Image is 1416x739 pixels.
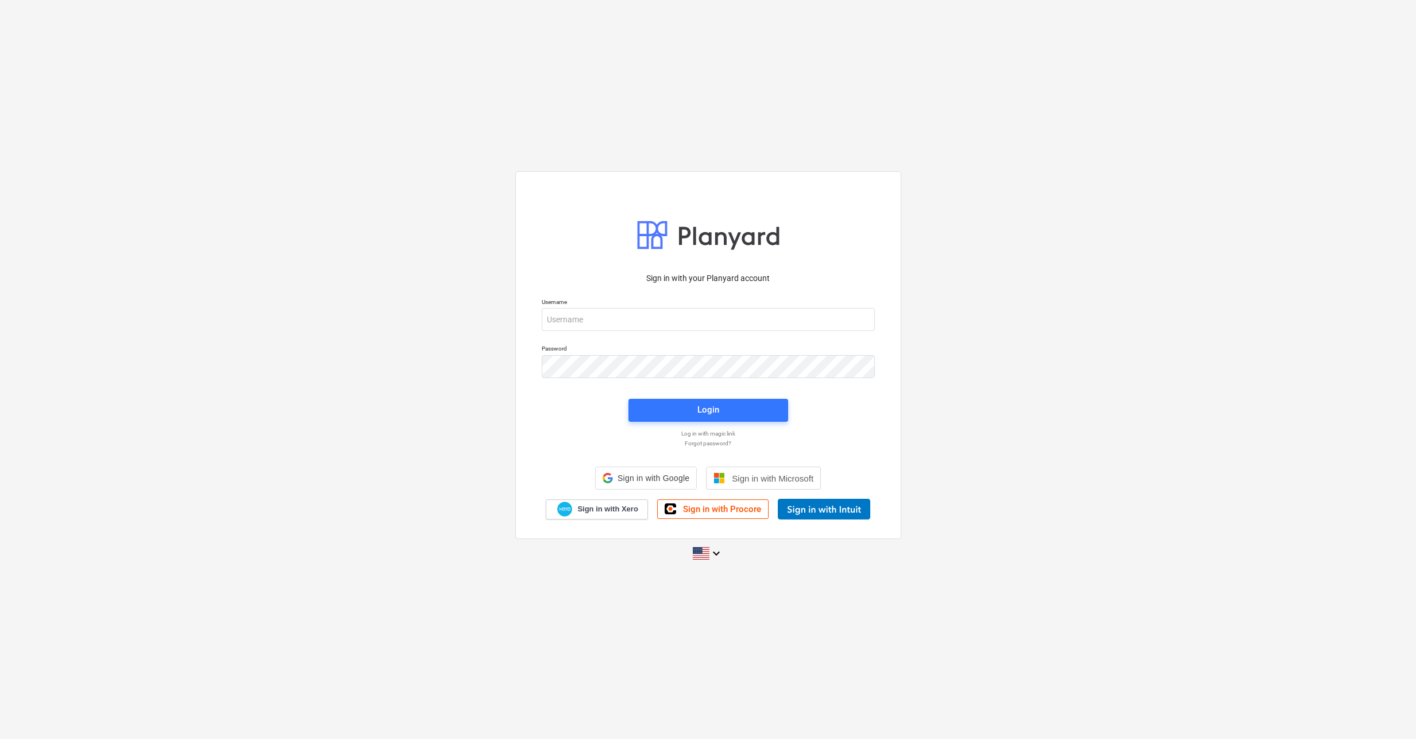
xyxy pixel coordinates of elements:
input: Username [542,308,875,331]
span: Sign in with Xero [577,504,638,514]
img: Microsoft logo [713,472,725,484]
p: Username [542,298,875,308]
button: Login [628,399,788,422]
span: Sign in with Microsoft [732,474,813,483]
i: keyboard_arrow_down [709,546,723,560]
p: Password [542,345,875,355]
a: Sign in with Procore [657,499,769,519]
img: Xero logo [557,502,572,517]
span: Sign in with Procore [683,504,761,514]
a: Sign in with Xero [546,499,648,519]
a: Log in with magic link [536,430,881,437]
a: Forgot password? [536,440,881,447]
div: Sign in with Google [595,467,697,490]
span: Sign in with Google [618,474,689,483]
div: Login [697,402,719,417]
p: Sign in with your Planyard account [542,272,875,284]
